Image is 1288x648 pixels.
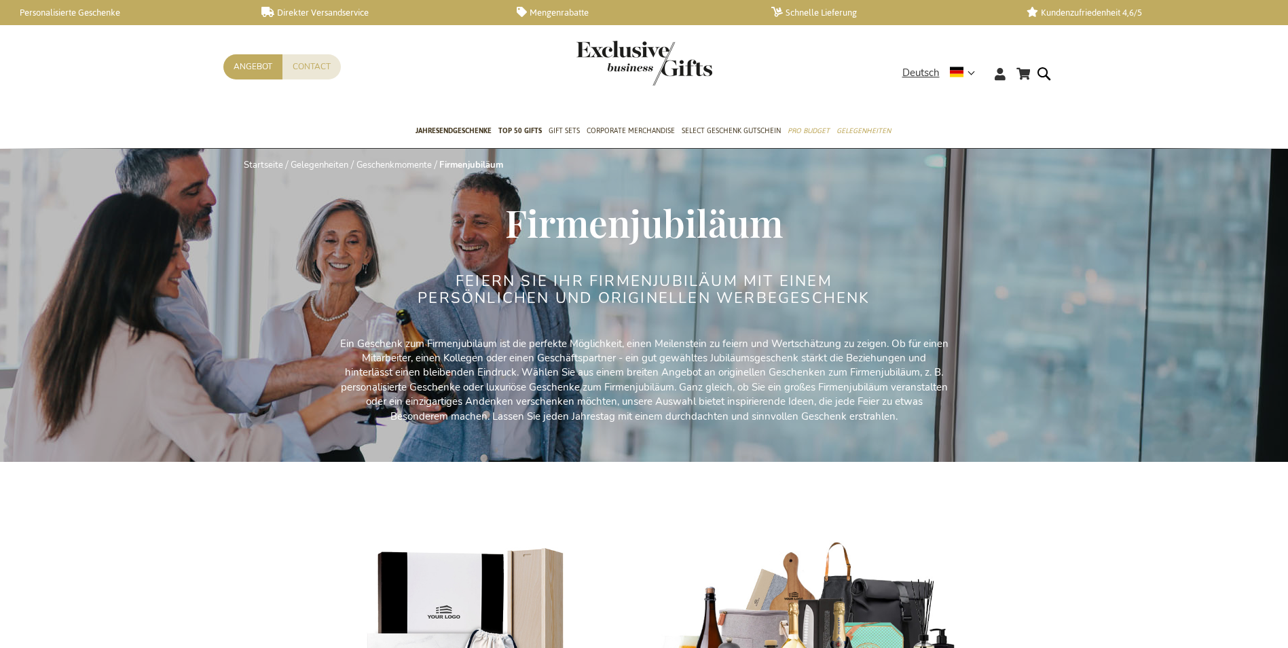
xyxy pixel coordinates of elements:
[244,159,283,171] a: Startseite
[390,273,899,306] h2: FEIERN SIE IHR FIRMENJUBILÄUM MIT EINEM PERSÖNLICHEN UND ORIGINELLEN WERBEGESCHENK
[549,115,580,149] a: Gift Sets
[505,197,783,247] span: Firmenjubiläum
[1027,7,1259,18] a: Kundenzufriedenheit 4,6/5
[498,124,542,138] span: TOP 50 Gifts
[223,54,282,79] a: Angebot
[282,54,341,79] a: Contact
[416,124,492,138] span: Jahresendgeschenke
[587,124,675,138] span: Corporate Merchandise
[587,115,675,149] a: Corporate Merchandise
[356,159,432,171] a: Geschenkmomente
[549,124,580,138] span: Gift Sets
[788,124,830,138] span: Pro Budget
[416,115,492,149] a: Jahresendgeschenke
[339,337,950,425] p: Ein Geschenk zum Firmenjubiläum ist die perfekte Möglichkeit, einen Meilenstein zu feiern und Wer...
[291,159,348,171] a: Gelegenheiten
[7,7,240,18] a: Personalisierte Geschenke
[439,159,503,171] strong: Firmenjubiläum
[788,115,830,149] a: Pro Budget
[517,7,750,18] a: Mengenrabatte
[836,115,891,149] a: Gelegenheiten
[576,41,644,86] a: store logo
[902,65,940,81] span: Deutsch
[498,115,542,149] a: TOP 50 Gifts
[836,124,891,138] span: Gelegenheiten
[771,7,1004,18] a: Schnelle Lieferung
[682,124,781,138] span: Select Geschenk Gutschein
[576,41,712,86] img: Exclusive Business gifts logo
[261,7,494,18] a: Direkter Versandservice
[682,115,781,149] a: Select Geschenk Gutschein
